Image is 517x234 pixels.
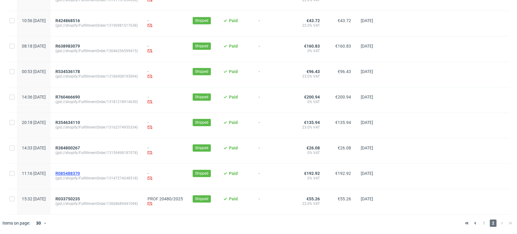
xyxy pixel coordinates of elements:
[55,44,80,48] span: R638983079
[335,95,351,99] span: €200.94
[490,219,496,227] span: 2
[335,171,351,176] span: €192.92
[195,18,208,23] span: Shipped
[147,44,183,54] div: -
[338,196,351,201] span: €55.26
[229,145,238,150] span: Paid
[55,23,138,28] span: (gid://shopify/FulfillmentOrder/13190981517638)
[55,196,80,201] span: R033750235
[55,171,81,176] a: R085488370
[55,95,80,99] span: R760466690
[55,69,80,74] span: R534536178
[55,145,81,150] a: R384800267
[195,145,208,151] span: Shipped
[195,43,208,49] span: Shipped
[55,18,81,23] a: R424868516
[195,171,208,176] span: Shipped
[338,145,351,150] span: €26.08
[195,196,208,202] span: Shipped
[147,196,183,201] a: PROF 20480/2025
[361,145,373,150] span: [DATE]
[147,171,183,182] div: -
[55,201,138,206] span: (gid://shopify/FulfillmentOrder/13068689441094)
[229,196,238,201] span: Paid
[338,18,351,23] span: €43.72
[229,69,238,74] span: Paid
[32,219,43,227] div: 30
[55,120,80,125] span: R354634110
[229,95,238,99] span: Paid
[147,95,183,105] div: -
[481,219,487,227] span: 1
[55,145,80,150] span: R384800267
[22,196,46,201] span: 15:32 [DATE]
[22,145,46,150] span: 14:33 [DATE]
[307,69,320,74] span: €96.43
[22,120,46,125] span: 20:18 [DATE]
[55,95,81,99] a: R760466690
[307,18,320,23] span: €43.72
[361,69,373,74] span: [DATE]
[298,48,320,53] span: 0% VAT
[229,120,238,125] span: Paid
[307,196,320,201] span: €55.26
[147,69,183,80] div: -
[304,44,320,48] span: €160.83
[55,196,81,201] a: R033750235
[304,95,320,99] span: €200.94
[55,74,138,79] span: (gid://shopify/FulfillmentOrder/13186908193094)
[298,176,320,181] span: 0% VAT
[229,171,238,176] span: Paid
[259,120,288,131] span: -
[361,196,373,201] span: [DATE]
[2,220,30,226] span: Items on page:
[307,145,320,150] span: €26.08
[335,120,351,125] span: €135.94
[22,18,46,23] span: 10:56 [DATE]
[195,120,208,125] span: Shipped
[22,171,46,176] span: 11:16 [DATE]
[55,99,138,104] span: (gid://shopify/FulfillmentOrder/13181218914630)
[298,125,320,130] span: 23.0% VAT
[55,150,138,155] span: (gid://shopify/FulfillmentOrder/13159498187078)
[298,201,320,206] span: 22.0% VAT
[55,171,80,176] span: R085488370
[304,120,320,125] span: €135.94
[195,94,208,100] span: Shipped
[259,171,288,182] span: -
[298,74,320,79] span: 23.0% VAT
[22,69,46,74] span: 00:53 [DATE]
[147,145,183,156] div: -
[147,18,183,29] div: -
[229,18,238,23] span: Paid
[259,145,288,156] span: -
[298,99,320,104] span: 0% VAT
[298,23,320,28] span: 22.0% VAT
[55,18,80,23] span: R424868516
[298,150,320,155] span: 0% VAT
[22,95,46,99] span: 14:36 [DATE]
[55,44,81,48] a: R638983079
[55,69,81,74] a: R534536178
[361,18,373,23] span: [DATE]
[259,18,288,29] span: -
[361,95,373,99] span: [DATE]
[259,69,288,80] span: -
[55,48,138,53] span: (gid://shopify/FulfillmentOrder/13046256599415)
[259,44,288,54] span: -
[338,69,351,74] span: €96.43
[361,44,373,48] span: [DATE]
[361,120,373,125] span: [DATE]
[147,120,183,131] div: -
[229,44,238,48] span: Paid
[259,95,288,105] span: -
[335,44,351,48] span: €160.83
[304,171,320,176] span: €192.92
[55,120,81,125] a: R354634110
[195,69,208,74] span: Shipped
[22,44,46,48] span: 08:18 [DATE]
[55,176,138,181] span: (gid://shopify/FulfillmentOrder/13147274248518)
[55,125,138,130] span: (gid://shopify/FulfillmentOrder/13162374955334)
[361,171,373,176] span: [DATE]
[259,196,288,207] span: -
